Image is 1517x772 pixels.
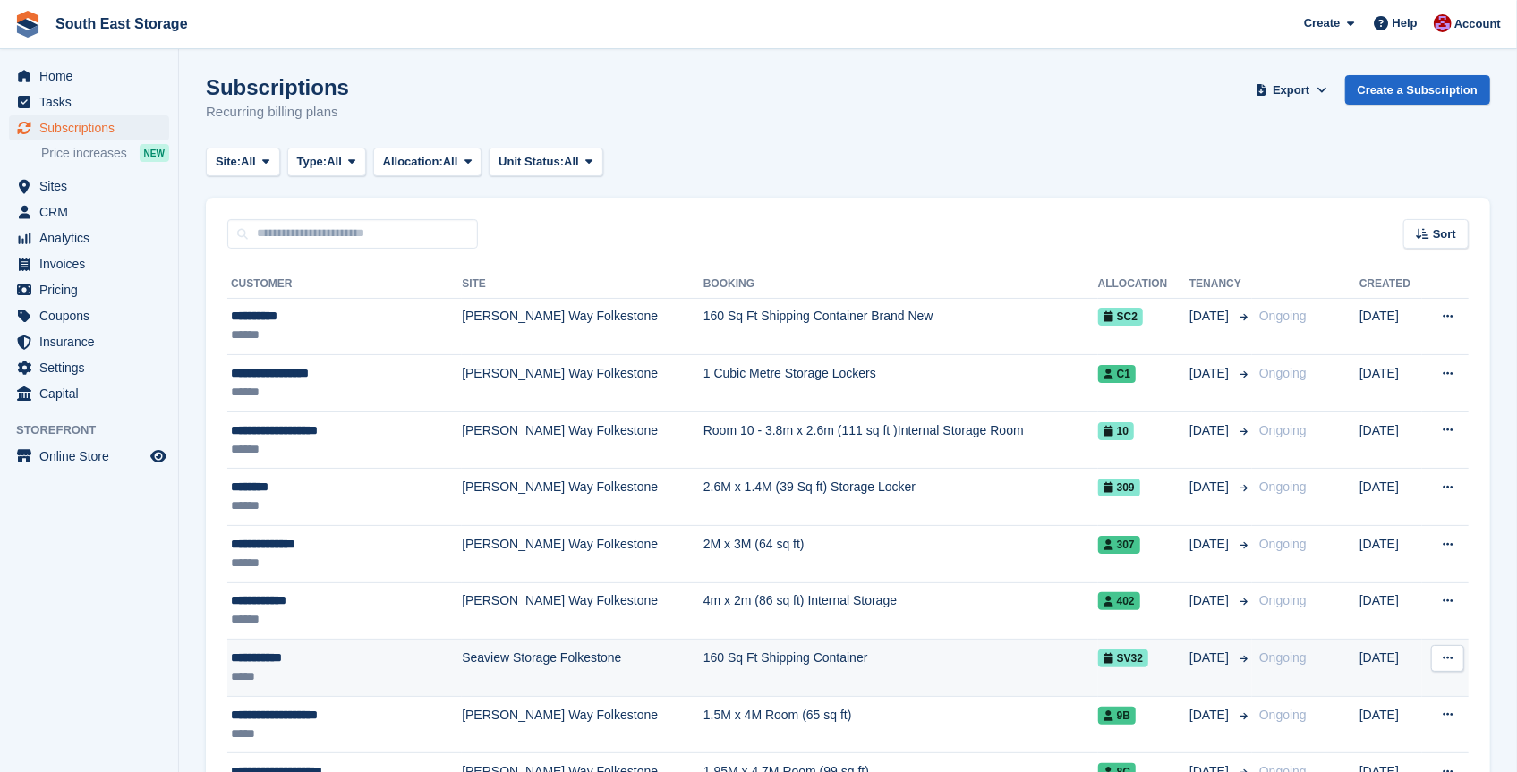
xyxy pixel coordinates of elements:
[39,251,147,276] span: Invoices
[1345,75,1490,105] a: Create a Subscription
[9,115,169,140] a: menu
[1189,706,1232,725] span: [DATE]
[9,444,169,469] a: menu
[462,270,703,299] th: Site
[216,153,241,171] span: Site:
[1098,649,1148,667] span: SV32
[1189,307,1232,326] span: [DATE]
[564,153,579,171] span: All
[39,355,147,380] span: Settings
[287,148,366,177] button: Type: All
[297,153,328,171] span: Type:
[1189,591,1232,610] span: [DATE]
[703,355,1098,412] td: 1 Cubic Metre Storage Lockers
[39,444,147,469] span: Online Store
[1393,14,1418,32] span: Help
[1359,469,1422,526] td: [DATE]
[1259,650,1307,665] span: Ongoing
[1098,592,1140,610] span: 402
[462,298,703,355] td: [PERSON_NAME] Way Folkestone
[1454,15,1501,33] span: Account
[1189,270,1252,299] th: Tenancy
[1189,421,1232,440] span: [DATE]
[39,174,147,199] span: Sites
[9,251,169,276] a: menu
[1433,225,1456,243] span: Sort
[1189,364,1232,383] span: [DATE]
[39,277,147,302] span: Pricing
[9,225,169,250] a: menu
[1189,478,1232,496] span: [DATE]
[703,298,1098,355] td: 160 Sq Ft Shipping Container Brand New
[39,381,147,406] span: Capital
[1259,537,1307,551] span: Ongoing
[462,582,703,640] td: [PERSON_NAME] Way Folkestone
[227,270,462,299] th: Customer
[9,199,169,225] a: menu
[1259,593,1307,607] span: Ongoing
[1098,422,1134,440] span: 10
[703,582,1098,640] td: 4m x 2m (86 sq ft) Internal Storage
[462,411,703,469] td: [PERSON_NAME] Way Folkestone
[1259,708,1307,722] span: Ongoing
[1098,270,1189,299] th: Allocation
[1098,536,1140,554] span: 307
[1098,308,1143,326] span: SC2
[1252,75,1331,105] button: Export
[703,411,1098,469] td: Room 10 - 3.8m x 2.6m (111 sq ft )Internal Storage Room
[1098,365,1136,383] span: C1
[462,355,703,412] td: [PERSON_NAME] Way Folkestone
[1359,298,1422,355] td: [DATE]
[14,11,41,38] img: stora-icon-8386f47178a22dfd0bd8f6a31ec36ba5ce8667c1dd55bd0f319d3a0aa187defe.svg
[9,64,169,89] a: menu
[39,303,147,328] span: Coupons
[1359,696,1422,753] td: [DATE]
[9,355,169,380] a: menu
[1304,14,1340,32] span: Create
[39,329,147,354] span: Insurance
[703,469,1098,526] td: 2.6M x 1.4M (39 Sq ft) Storage Locker
[41,145,127,162] span: Price increases
[373,148,482,177] button: Allocation: All
[39,199,147,225] span: CRM
[148,445,169,467] a: Preview store
[1359,411,1422,469] td: [DATE]
[41,143,169,163] a: Price increases NEW
[1359,270,1422,299] th: Created
[703,696,1098,753] td: 1.5M x 4M Room (65 sq ft)
[1434,14,1452,32] img: Roger Norris
[9,329,169,354] a: menu
[1098,479,1140,496] span: 309
[1189,535,1232,554] span: [DATE]
[241,153,256,171] span: All
[383,153,443,171] span: Allocation:
[9,174,169,199] a: menu
[48,9,195,38] a: South East Storage
[1259,309,1307,323] span: Ongoing
[703,640,1098,697] td: 160 Sq Ft Shipping Container
[39,225,147,250] span: Analytics
[9,277,169,302] a: menu
[462,696,703,753] td: [PERSON_NAME] Way Folkestone
[1259,479,1307,494] span: Ongoing
[462,469,703,526] td: [PERSON_NAME] Way Folkestone
[499,153,564,171] span: Unit Status:
[39,89,147,115] span: Tasks
[9,303,169,328] a: menu
[1098,707,1136,725] span: 9B
[9,381,169,406] a: menu
[1259,423,1307,437] span: Ongoing
[39,64,147,89] span: Home
[16,421,178,439] span: Storefront
[206,102,349,123] p: Recurring billing plans
[462,526,703,583] td: [PERSON_NAME] Way Folkestone
[1189,649,1232,667] span: [DATE]
[206,148,280,177] button: Site: All
[9,89,169,115] a: menu
[1273,81,1309,99] span: Export
[39,115,147,140] span: Subscriptions
[703,526,1098,583] td: 2M x 3M (64 sq ft)
[703,270,1098,299] th: Booking
[1359,640,1422,697] td: [DATE]
[1359,355,1422,412] td: [DATE]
